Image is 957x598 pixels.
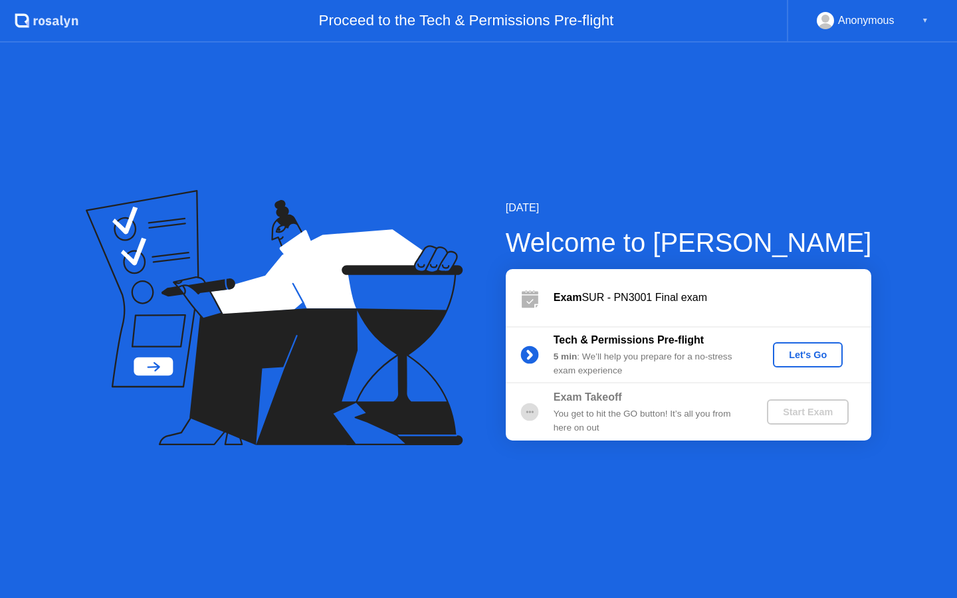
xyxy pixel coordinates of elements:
b: Exam Takeoff [554,391,622,403]
div: SUR - PN3001 Final exam [554,290,871,306]
button: Let's Go [773,342,843,367]
button: Start Exam [767,399,849,425]
b: Exam [554,292,582,303]
b: Tech & Permissions Pre-flight [554,334,704,346]
div: Start Exam [772,407,843,417]
div: [DATE] [506,200,872,216]
div: Welcome to [PERSON_NAME] [506,223,872,262]
div: Anonymous [838,12,895,29]
b: 5 min [554,351,578,361]
div: ▼ [922,12,928,29]
div: : We’ll help you prepare for a no-stress exam experience [554,350,745,377]
div: Let's Go [778,349,837,360]
div: You get to hit the GO button! It’s all you from here on out [554,407,745,435]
